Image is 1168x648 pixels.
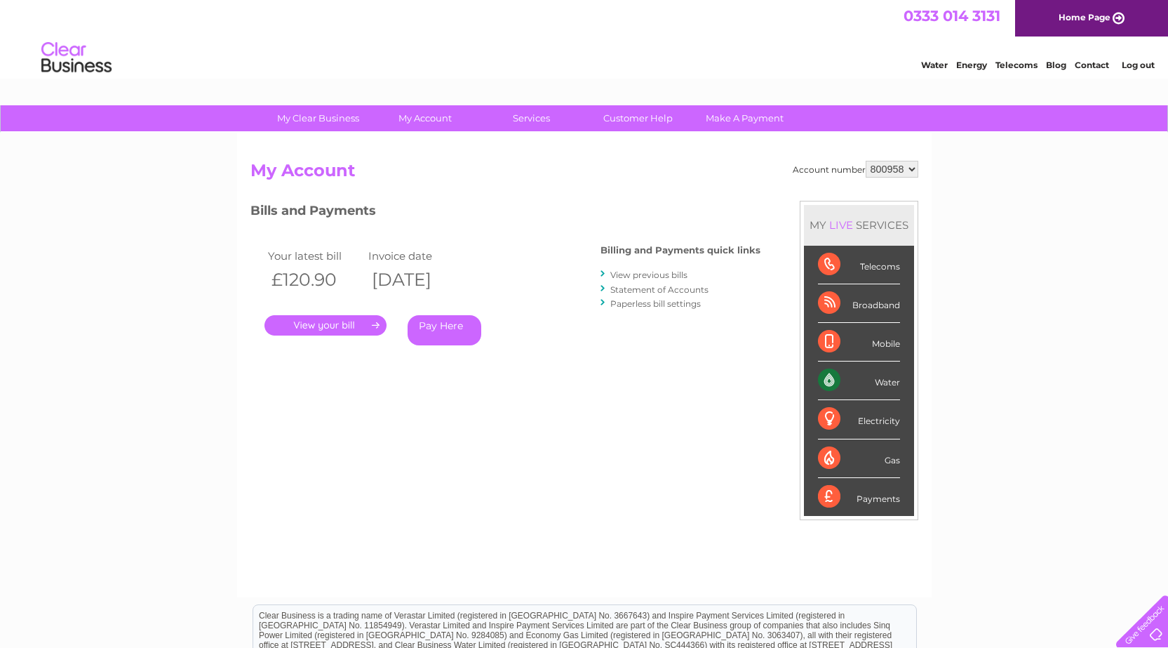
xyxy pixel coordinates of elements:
div: Telecoms [818,246,900,284]
h3: Bills and Payments [250,201,760,225]
div: LIVE [826,218,856,232]
div: Account number [793,161,918,178]
th: £120.90 [264,265,365,294]
img: logo.png [41,37,112,79]
div: Water [818,362,900,400]
a: Paperless bill settings [610,298,701,309]
a: . [264,315,387,336]
div: Clear Business is a trading name of Verastar Limited (registered in [GEOGRAPHIC_DATA] No. 3667643... [253,8,916,68]
a: Log out [1122,60,1155,70]
a: Energy [956,60,987,70]
a: Contact [1075,60,1109,70]
div: Gas [818,439,900,478]
a: Make A Payment [687,105,803,131]
td: Your latest bill [264,246,365,265]
a: View previous bills [610,270,687,280]
a: Statement of Accounts [610,284,709,295]
h4: Billing and Payments quick links [600,245,760,256]
a: Water [921,60,948,70]
div: Broadband [818,284,900,323]
div: MY SERVICES [804,205,914,245]
div: Payments [818,478,900,516]
a: My Account [367,105,483,131]
a: Telecoms [995,60,1038,70]
td: Invoice date [365,246,466,265]
div: Electricity [818,400,900,439]
th: [DATE] [365,265,466,294]
a: 0333 014 3131 [904,7,1000,25]
a: My Clear Business [260,105,376,131]
a: Blog [1046,60,1066,70]
a: Pay Here [408,315,481,345]
a: Services [474,105,589,131]
a: Customer Help [580,105,696,131]
div: Mobile [818,323,900,362]
h2: My Account [250,161,918,187]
